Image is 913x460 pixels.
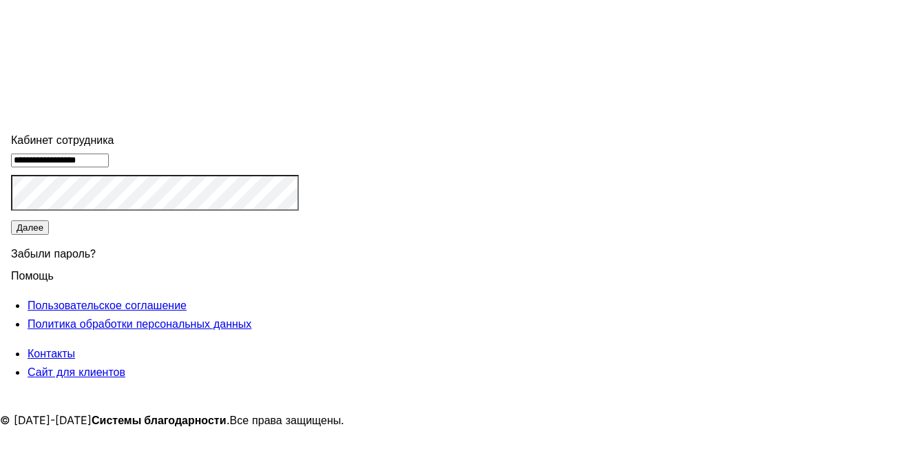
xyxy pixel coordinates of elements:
a: Пользовательское соглашение [28,298,187,312]
span: Все права защищены. [230,413,345,427]
a: Контакты [28,346,75,360]
button: Далее [11,220,49,235]
div: Кабинет сотрудника [11,131,299,149]
a: Сайт для клиентов [28,365,125,379]
strong: Системы благодарности [92,413,227,427]
div: Забыли пароль? [11,236,299,266]
a: Политика обработки персональных данных [28,317,251,331]
span: Помощь [11,260,54,282]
